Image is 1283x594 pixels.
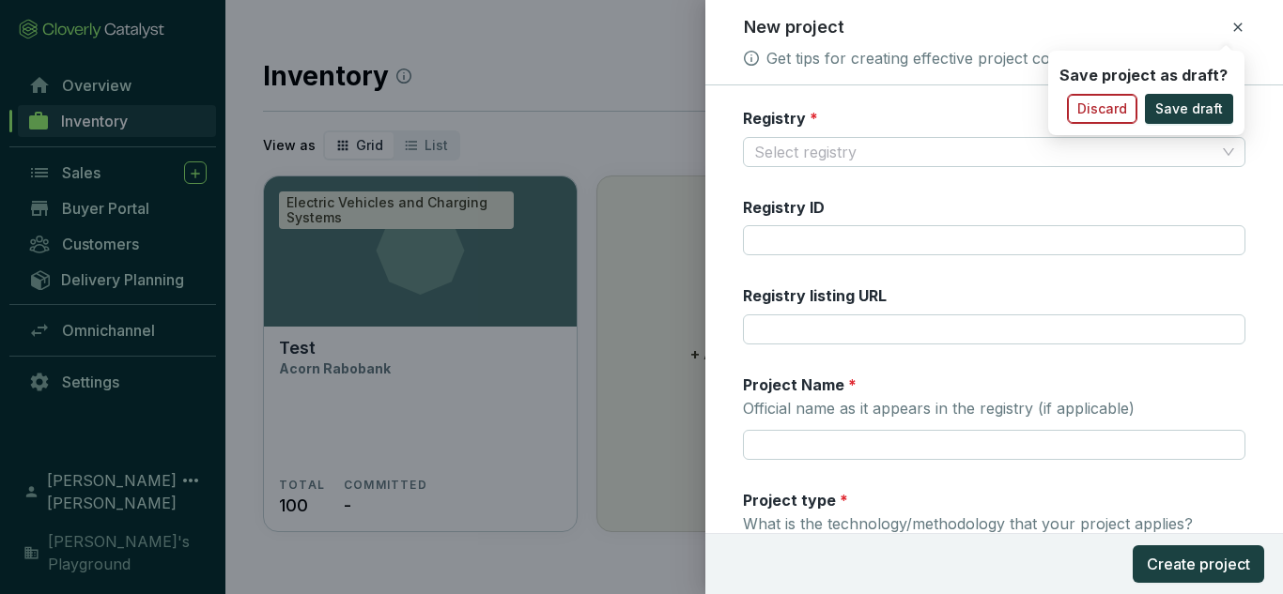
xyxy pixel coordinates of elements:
label: Registry listing URL [743,285,887,306]
p: Official name as it appears in the registry (if applicable) [743,399,1135,419]
label: Project type [743,490,848,510]
span: Create project [1147,553,1250,575]
button: Save draft [1145,94,1233,124]
label: Registry [743,108,818,129]
button: Discard [1067,94,1137,124]
button: Create project [1133,545,1264,583]
a: Get tips for creating effective project content [766,47,1087,69]
span: Discard [1077,99,1127,118]
span: Save draft [1155,99,1223,118]
h2: New project [744,15,844,39]
p: What is the technology/methodology that your project applies? [743,514,1193,535]
label: Project Name [743,374,857,395]
p: Save project as draft? [1059,66,1228,86]
label: Registry ID [743,197,825,218]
